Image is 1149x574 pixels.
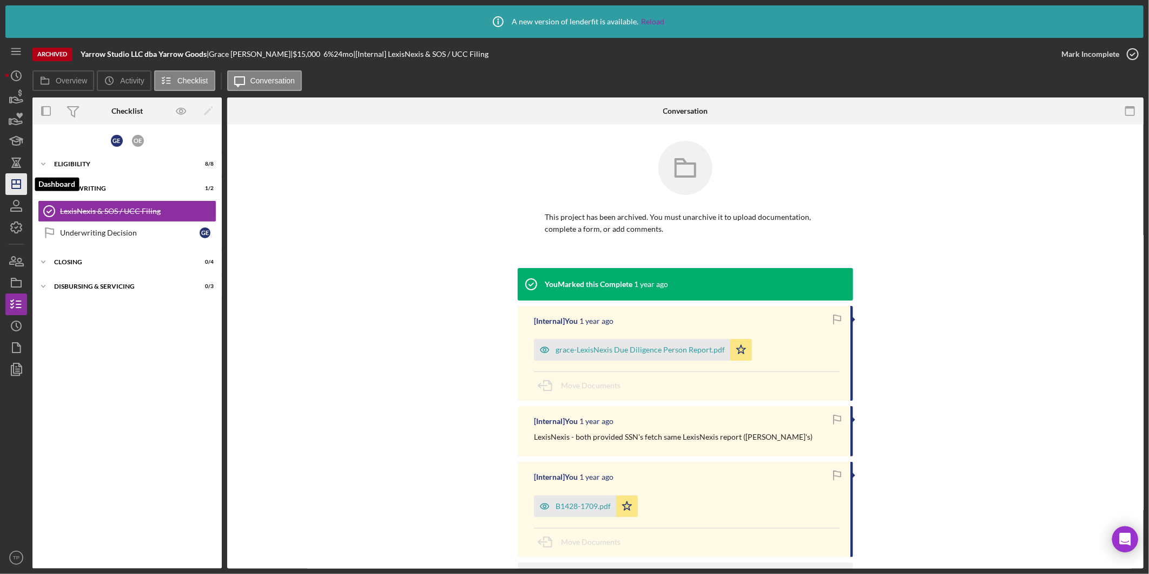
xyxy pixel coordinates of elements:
[663,107,708,115] div: Conversation
[293,50,323,58] div: $15,000
[32,70,94,91] button: Overview
[60,207,216,216] div: LexisNexis & SOS / UCC Filing
[54,283,187,290] div: Disbursing & Servicing
[561,537,620,546] span: Move Documents
[534,317,578,325] div: [Internal] You
[579,317,613,325] time: 2024-05-13 22:38
[534,431,813,443] p: LexisNexis - both provided SSN's fetch same LexisNexis report ([PERSON_NAME]'s)
[561,381,620,390] span: Move Documents
[32,48,72,61] div: Archived
[194,283,214,290] div: 0 / 3
[1112,526,1138,552] div: Open Intercom Messenger
[5,547,27,569] button: TP
[353,50,488,58] div: | [Internal] LexisNexis & SOS / UCC Filing
[54,161,187,167] div: Eligibility
[556,345,725,354] div: grace-LexisNexis Due Diligence Person Report.pdf
[1051,43,1144,65] button: Mark Incomplete
[132,135,144,147] div: O E
[556,502,611,511] div: B1428-1709.pdf
[194,259,214,265] div: 0 / 4
[534,495,638,517] button: B1428-1709.pdf
[111,107,143,115] div: Checklist
[194,185,214,192] div: 1 / 2
[534,339,752,361] button: grace-LexisNexis Due Diligence Person Report.pdf
[641,17,664,26] a: Reload
[227,70,302,91] button: Conversation
[38,222,216,244] a: Underwriting DecisionGE
[60,229,200,237] div: Underwriting Decision
[534,473,578,481] div: [Internal] You
[545,280,632,289] div: You Marked this Complete
[81,50,209,58] div: |
[579,417,613,426] time: 2024-05-13 19:17
[534,417,578,426] div: [Internal] You
[97,70,151,91] button: Activity
[250,76,295,85] label: Conversation
[323,50,334,58] div: 6 %
[200,227,210,238] div: G E
[209,50,293,58] div: Grace [PERSON_NAME] |
[56,76,87,85] label: Overview
[38,200,216,222] a: LexisNexis & SOS / UCC Filing
[194,161,214,167] div: 8 / 8
[54,185,187,192] div: Underwriting
[13,555,19,561] text: TP
[534,529,631,556] button: Move Documents
[579,473,613,481] time: 2024-05-13 19:17
[154,70,215,91] button: Checklist
[1061,43,1119,65] div: Mark Incomplete
[54,259,187,265] div: Closing
[534,372,631,399] button: Move Documents
[81,49,207,58] b: Yarrow Studio LLC dba Yarrow Goods
[334,50,353,58] div: 24 mo
[111,135,123,147] div: G E
[545,211,826,236] p: This project has been archived. You must unarchive it to upload documentation, complete a form, o...
[634,280,668,289] time: 2024-05-13 22:38
[177,76,208,85] label: Checklist
[485,8,664,35] div: A new version of lenderfit is available.
[120,76,144,85] label: Activity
